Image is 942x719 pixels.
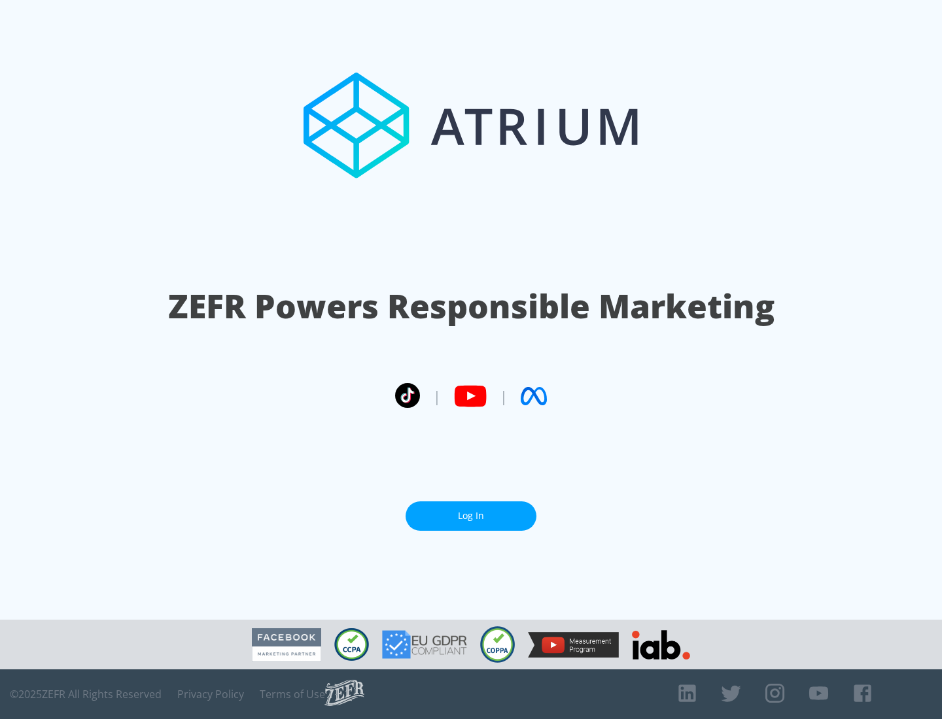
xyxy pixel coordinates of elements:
a: Privacy Policy [177,688,244,701]
h1: ZEFR Powers Responsible Marketing [168,284,775,329]
img: IAB [632,630,690,660]
span: © 2025 ZEFR All Rights Reserved [10,688,162,701]
img: COPPA Compliant [480,626,515,663]
a: Log In [406,501,536,531]
span: | [500,386,508,406]
img: GDPR Compliant [382,630,467,659]
img: YouTube Measurement Program [528,632,619,658]
a: Terms of Use [260,688,325,701]
img: Facebook Marketing Partner [252,628,321,661]
img: CCPA Compliant [334,628,369,661]
span: | [433,386,441,406]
